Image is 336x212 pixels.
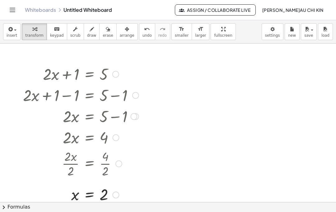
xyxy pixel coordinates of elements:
[50,33,64,38] span: keypad
[7,5,17,15] button: Toggle navigation
[160,25,166,33] i: redo
[120,33,134,38] span: arrange
[87,33,96,38] span: draw
[54,25,60,33] i: keyboard
[180,7,251,13] span: Assign / Collaborate Live
[214,33,232,38] span: fullscreen
[179,25,184,33] i: format_size
[318,23,333,40] button: load
[3,23,21,40] button: insert
[158,33,167,38] span: redo
[7,33,17,38] span: insert
[22,23,47,40] button: transform
[70,33,81,38] span: scrub
[171,23,192,40] button: format_sizesmaller
[116,23,138,40] button: arrange
[47,23,67,40] button: keyboardkeypad
[155,23,170,40] button: redoredo
[262,7,324,13] span: [PERSON_NAME]AU Chi Kin
[25,7,56,13] a: Whiteboards
[257,4,329,16] button: [PERSON_NAME]AU Chi Kin
[262,23,283,40] button: settings
[142,33,152,38] span: undo
[211,23,236,40] button: fullscreen
[175,4,256,16] button: Assign / Collaborate Live
[198,25,203,33] i: format_size
[139,23,155,40] button: undoundo
[175,33,189,38] span: smaller
[25,33,44,38] span: transform
[99,23,116,40] button: erase
[288,33,296,38] span: new
[265,33,280,38] span: settings
[301,23,317,40] button: save
[144,25,150,33] i: undo
[195,33,206,38] span: larger
[285,23,300,40] button: new
[321,33,329,38] span: load
[103,33,113,38] span: erase
[192,23,209,40] button: format_sizelarger
[304,33,313,38] span: save
[67,23,84,40] button: scrub
[84,23,100,40] button: draw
